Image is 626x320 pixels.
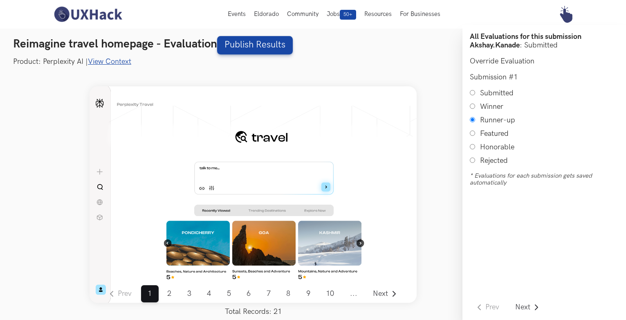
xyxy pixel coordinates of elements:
[470,32,581,41] label: All Evaluations for this submission
[470,299,546,316] nav: Drawer Pagination
[52,6,124,23] img: UXHack-logo.png
[300,285,317,302] a: Page 9
[373,290,388,297] span: Next
[90,86,417,303] img: Submission Image
[141,285,159,302] a: Page 1
[470,57,619,65] h6: Override Evaluation
[161,285,178,302] a: Page 2
[13,36,613,54] h3: Reimagine travel homepage - Evaluation
[515,304,530,311] span: Next
[240,285,258,302] a: Page 6
[102,285,404,316] nav: Pagination
[480,89,514,97] label: Submitted
[480,143,514,151] label: Honorable
[470,41,619,50] p: : Submitted
[343,285,364,302] span: ...
[470,73,619,81] h6: Submission #1
[181,285,198,302] a: Page 3
[340,10,356,20] span: 50+
[217,36,293,54] a: Publish Results
[557,6,574,23] img: Your profile pic
[480,116,515,124] label: Runner-up
[280,285,297,302] a: Page 8
[220,285,238,302] a: Page 5
[470,41,520,50] strong: Akshay.Kanade
[200,285,218,302] a: Page 4
[480,102,503,111] label: Winner
[480,156,508,165] label: Rejected
[319,285,341,302] a: Page 10
[88,57,131,66] a: View Context
[366,285,404,302] a: Go to next page
[509,299,546,316] a: Go to next submission
[13,56,613,67] p: Product: Perplexity AI |
[260,285,278,302] a: Page 7
[480,129,509,138] label: Featured
[470,172,619,186] label: * Evaluations for each submission gets saved automatically
[102,307,404,316] label: Total Records: 21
